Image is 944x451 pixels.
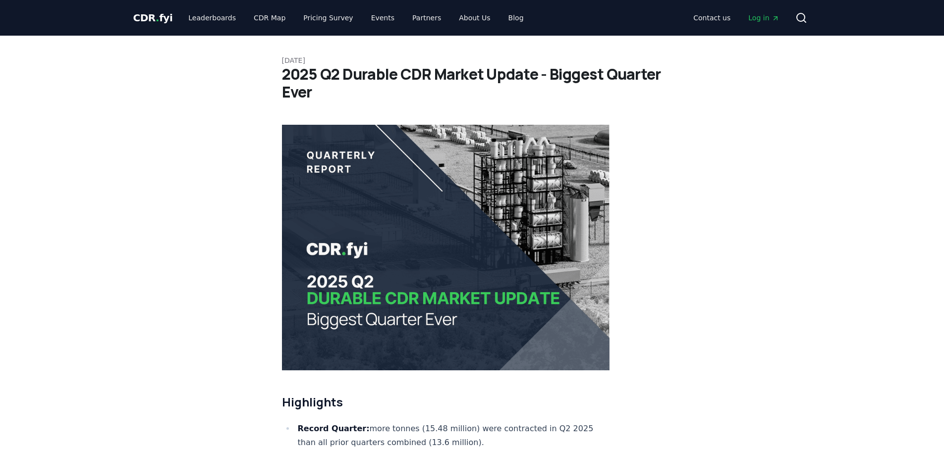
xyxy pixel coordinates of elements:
[748,13,779,23] span: Log in
[282,125,610,370] img: blog post image
[133,12,173,24] span: CDR fyi
[685,9,787,27] nav: Main
[451,9,498,27] a: About Us
[363,9,402,27] a: Events
[156,12,159,24] span: .
[685,9,738,27] a: Contact us
[740,9,787,27] a: Log in
[282,394,610,410] h2: Highlights
[180,9,244,27] a: Leaderboards
[246,9,293,27] a: CDR Map
[282,55,663,65] p: [DATE]
[180,9,531,27] nav: Main
[133,11,173,25] a: CDR.fyi
[298,424,370,433] strong: Record Quarter:
[295,9,361,27] a: Pricing Survey
[282,65,663,101] h1: 2025 Q2 Durable CDR Market Update - Biggest Quarter Ever
[295,422,610,450] li: more tonnes (15.48 million) were contracted in Q2 2025 than all prior quarters combined (13.6 mil...
[404,9,449,27] a: Partners
[500,9,532,27] a: Blog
